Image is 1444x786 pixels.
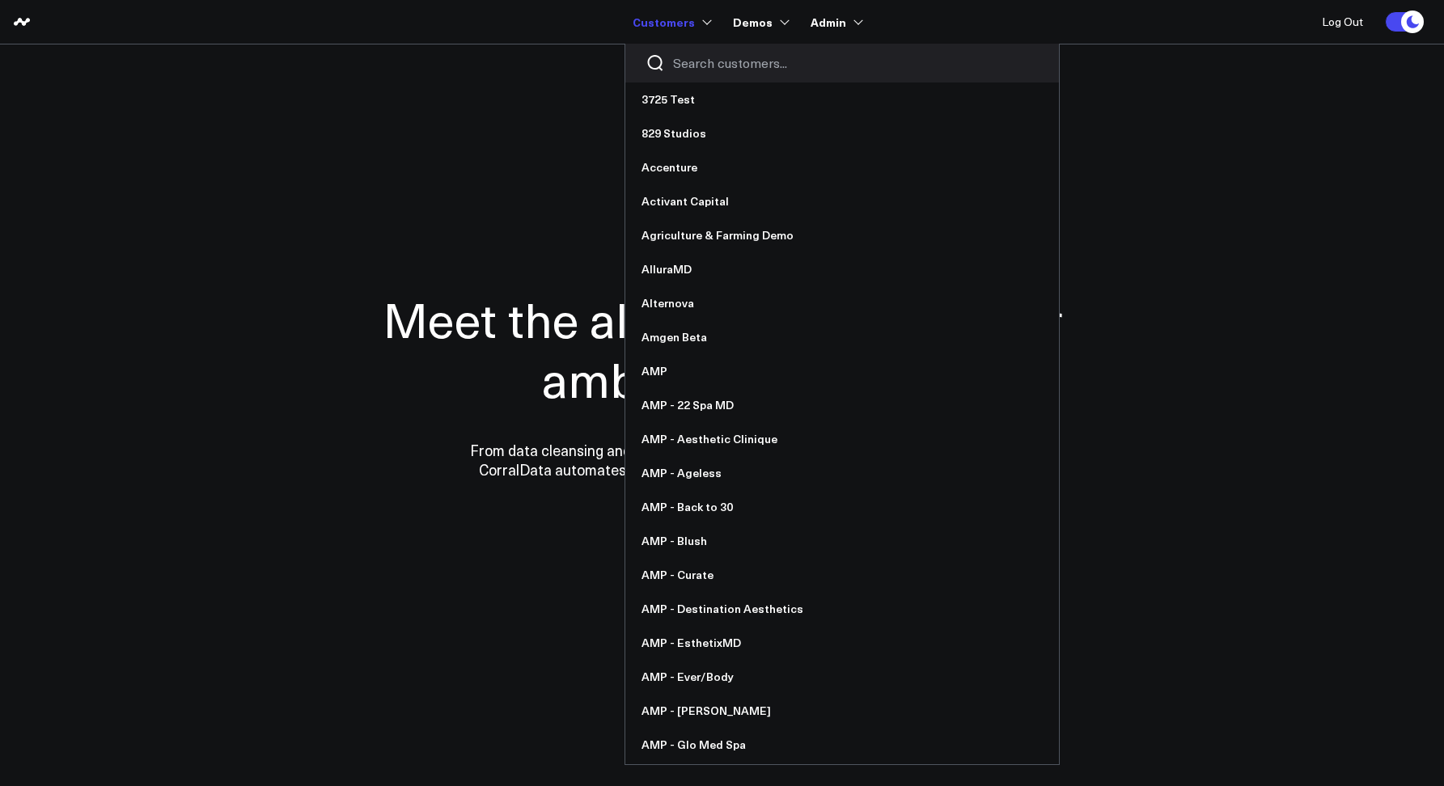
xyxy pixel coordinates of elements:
a: Admin [811,7,860,36]
a: AMP - Ever/Body [625,660,1059,694]
input: Search customers input [673,54,1039,72]
a: Alternova [625,286,1059,320]
p: From data cleansing and integration to personalized dashboards and insights, CorralData automates... [435,441,1010,480]
a: AMP - Ageless [625,456,1059,490]
a: Accenture [625,150,1059,184]
a: Agriculture & Farming Demo [625,218,1059,252]
a: AMP - [PERSON_NAME] [625,694,1059,728]
a: AMP - Curate [625,558,1059,592]
a: Customers [633,7,709,36]
button: Search customers button [646,53,665,73]
a: Demos [733,7,786,36]
a: Amgen Beta [625,320,1059,354]
a: AMP - Blush [625,524,1059,558]
a: 3725 Test [625,82,1059,116]
a: AMP [625,354,1059,388]
a: AMP - Back to 30 [625,490,1059,524]
h1: Meet the all-in-one data hub for ambitious teams [326,289,1119,408]
a: AlluraMD [625,252,1059,286]
a: AMP - Glo Med Spa [625,728,1059,762]
a: 829 Studios [625,116,1059,150]
a: AMP - Aesthetic Clinique [625,422,1059,456]
a: AMP - Destination Aesthetics [625,592,1059,626]
a: AMP - 22 Spa MD [625,388,1059,422]
a: Activant Capital [625,184,1059,218]
a: AMP - EsthetixMD [625,626,1059,660]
